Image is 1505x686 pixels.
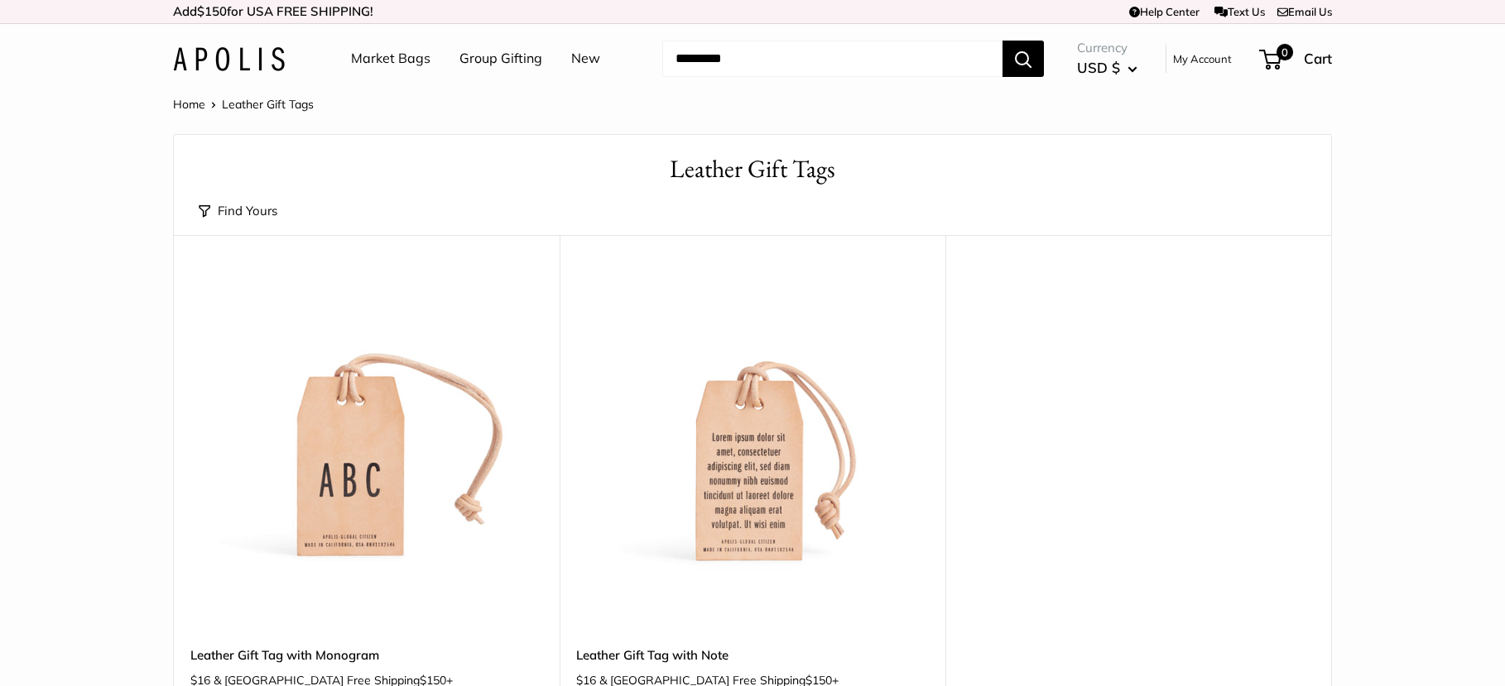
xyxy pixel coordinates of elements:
[1304,50,1332,67] span: Cart
[662,41,1003,77] input: Search...
[1077,55,1137,81] button: USD $
[222,97,314,112] span: Leather Gift Tags
[173,94,314,115] nav: Breadcrumb
[576,276,929,629] a: description_Make it yours with custom printed textdescription_3mm thick, vegetable tanned America...
[173,97,205,112] a: Home
[1261,46,1332,72] a: 0 Cart
[351,46,430,71] a: Market Bags
[1003,41,1044,77] button: Search
[190,276,543,629] a: description_Make it yours with custom printed textdescription_3mm thick, vegetable tanned America...
[199,151,1306,187] h1: Leather Gift Tags
[190,276,543,629] img: description_Make it yours with custom printed text
[459,46,542,71] a: Group Gifting
[197,3,227,19] span: $150
[576,276,929,629] img: description_Make it yours with custom printed text
[599,674,839,686] span: & [GEOGRAPHIC_DATA] Free Shipping +
[576,645,929,664] a: Leather Gift Tag with Note
[571,46,600,71] a: New
[1214,5,1265,18] a: Text Us
[1277,5,1332,18] a: Email Us
[1077,59,1120,76] span: USD $
[1173,49,1232,69] a: My Account
[1277,44,1293,60] span: 0
[190,645,543,664] a: Leather Gift Tag with Monogram
[1077,36,1137,60] span: Currency
[1129,5,1200,18] a: Help Center
[173,47,285,71] img: Apolis
[199,199,277,223] button: Find Yours
[214,674,453,686] span: & [GEOGRAPHIC_DATA] Free Shipping +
